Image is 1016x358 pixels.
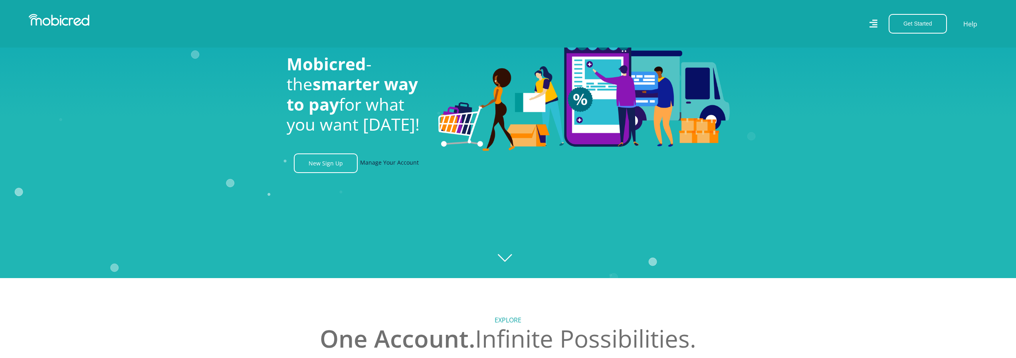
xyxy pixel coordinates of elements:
h2: Infinite Possibilities. [287,324,730,353]
a: Help [963,19,978,29]
span: Mobicred [287,52,366,75]
img: Mobicred [29,14,89,26]
a: Manage Your Account [360,153,419,173]
img: Welcome to Mobicred [438,25,730,151]
button: Get Started [889,14,947,34]
h1: - the for what you want [DATE]! [287,54,426,135]
a: New Sign Up [294,153,358,173]
span: smarter way to pay [287,72,418,115]
span: One Account. [320,322,475,355]
h5: Explore [287,316,730,324]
